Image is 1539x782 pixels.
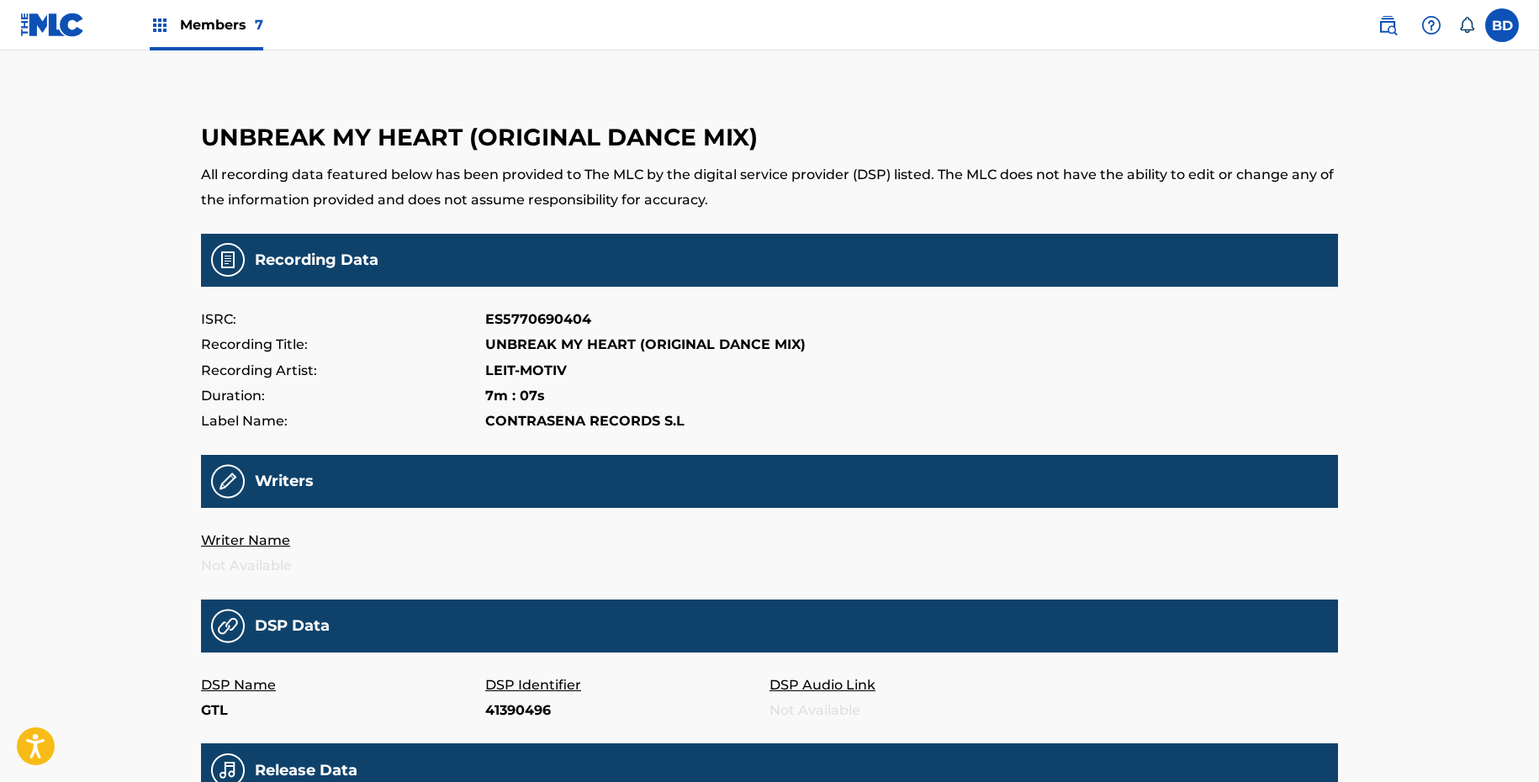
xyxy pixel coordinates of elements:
div: Help [1415,8,1448,42]
p: ISRC: [201,307,485,332]
img: 31a9e25fa6e13e71f14b.png [211,609,245,643]
img: Recording Writers [211,464,245,499]
h5: Recording Data [255,251,378,270]
div: User Menu [1485,8,1519,42]
p: Not Available [201,553,485,579]
h5: DSP Data [255,616,330,636]
p: LEIT-MOTIV [485,358,567,383]
p: UNBREAK MY HEART (ORIGINAL DANCE MIX) [485,332,806,357]
p: Not Available [769,698,1054,723]
img: help [1421,15,1441,35]
div: Notifications [1458,17,1475,34]
p: DSP Audio Link [769,673,1054,698]
img: search [1378,15,1398,35]
p: All recording data featured below has been provided to The MLC by the digital service provider (D... [201,162,1338,214]
a: Public Search [1371,8,1404,42]
iframe: Chat Widget [1455,701,1539,782]
h5: Release Data [255,761,357,780]
img: Recording Data [211,243,245,277]
p: CONTRASENA RECORDS S.L [485,409,685,434]
span: 7 [255,17,263,33]
img: Top Rightsholders [150,15,170,35]
p: 41390496 [485,698,769,723]
p: Writer Name [201,528,485,553]
p: GTL [201,698,485,723]
p: DSP Identifier [485,673,769,698]
p: Label Name: [201,409,485,434]
h3: UNBREAK MY HEART (ORIGINAL DANCE MIX) [201,123,1338,152]
p: ES5770690404 [485,307,591,332]
span: Members [180,15,263,34]
h5: Writers [255,472,314,491]
p: 7m : 07s [485,383,545,409]
img: MLC Logo [20,13,85,37]
p: Recording Artist: [201,358,485,383]
p: DSP Name [201,673,485,698]
p: Duration: [201,383,485,409]
p: Recording Title: [201,332,485,357]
